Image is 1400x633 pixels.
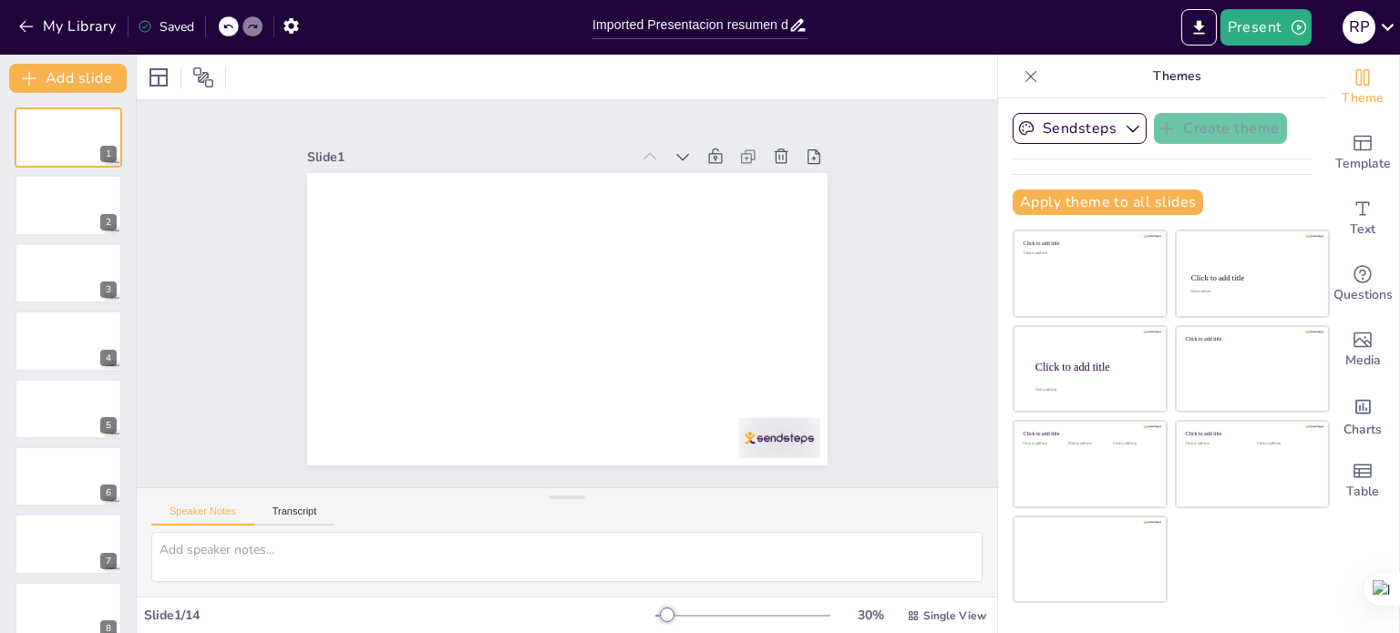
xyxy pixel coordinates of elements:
div: 2 [15,175,122,235]
div: Click to add body [1035,388,1150,392]
div: 3 [100,281,117,298]
div: 7 [15,514,122,574]
span: Charts [1343,420,1382,440]
span: Media [1345,351,1381,371]
span: Position [192,66,214,88]
span: Template [1335,154,1391,174]
div: R P [1343,11,1375,44]
div: Add a table [1326,448,1399,514]
div: Click to add text [1190,291,1312,294]
span: Questions [1333,285,1393,305]
div: Add images, graphics, shapes or video [1326,317,1399,383]
div: Click to add title [1035,360,1152,373]
div: 7 [100,553,117,569]
div: Slide 1 [322,122,645,173]
div: Click to add text [1024,251,1154,256]
button: Add slide [9,64,127,93]
div: 1 [100,146,117,162]
input: Insert title [592,12,788,38]
div: Layout [144,63,173,92]
div: Click to add text [1068,442,1109,446]
div: Click to add text [1186,442,1243,446]
div: Saved [138,18,194,36]
span: Table [1346,482,1379,502]
div: Add text boxes [1326,186,1399,251]
span: Text [1350,220,1375,240]
div: 4 [15,311,122,371]
div: 6 [100,485,117,501]
div: Click to add title [1024,431,1154,437]
div: Slide 1 / 14 [144,607,655,624]
div: Click to add title [1024,240,1154,247]
span: Single View [923,608,986,623]
button: Export to PowerPoint [1181,9,1217,46]
div: 2 [100,214,117,230]
div: Click to add title [1186,335,1316,342]
div: Click to add text [1024,442,1065,446]
div: 5 [15,379,122,439]
button: Speaker Notes [151,505,254,526]
div: 5 [100,417,117,434]
span: Theme [1342,88,1384,108]
div: Add charts and graphs [1326,383,1399,448]
div: Click to add text [1113,442,1154,446]
button: R P [1343,9,1375,46]
p: Themes [1045,55,1308,98]
div: Get real-time input from your audience [1326,251,1399,317]
div: 1 [15,107,122,168]
div: Click to add title [1191,273,1312,282]
button: Sendsteps [1013,113,1147,144]
div: 3 [15,243,122,303]
div: 4 [100,350,117,366]
button: Transcript [254,505,335,526]
div: Change the overall theme [1326,55,1399,120]
div: 30 % [849,607,892,624]
div: Click to add text [1257,442,1314,446]
button: Apply theme to all slides [1013,189,1203,215]
div: 6 [15,446,122,506]
div: Add ready made slides [1326,120,1399,186]
button: Create theme [1154,113,1287,144]
button: Present [1220,9,1312,46]
button: My Library [14,12,124,41]
div: Click to add title [1186,431,1316,437]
